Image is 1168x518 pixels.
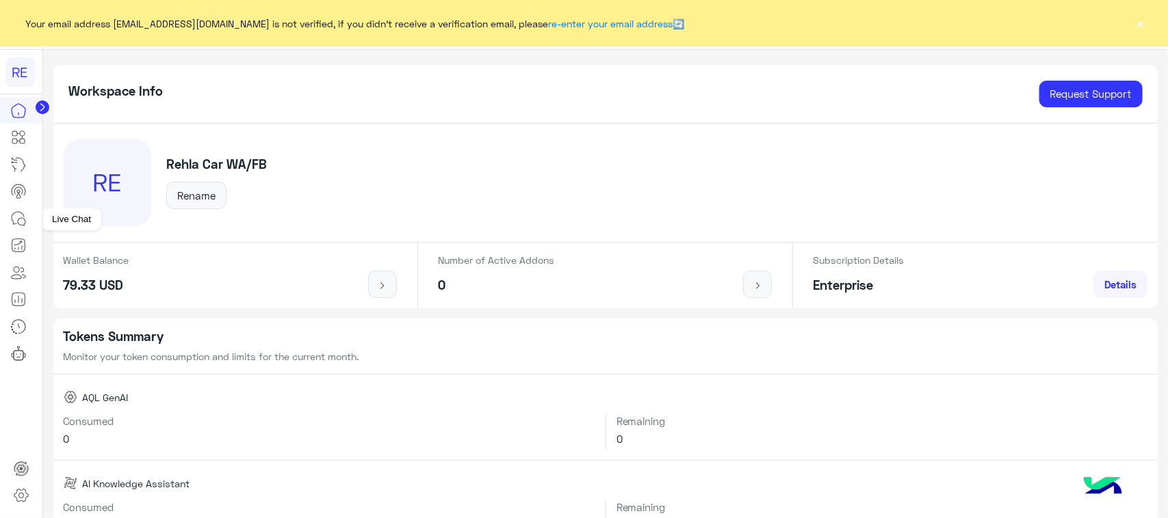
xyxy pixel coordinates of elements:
[439,253,555,267] p: Number of Active Addons
[439,277,555,293] h5: 0
[166,156,267,172] h5: Rehla Car WA/FB
[374,280,391,291] img: icon
[64,329,1148,344] h5: Tokens Summary
[68,83,163,99] h5: Workspace Info
[82,476,190,491] span: AI Knowledge Assistant
[749,280,766,291] img: icon
[64,433,595,445] h6: 0
[64,476,77,490] img: AI Knowledge Assistant
[617,501,1147,513] h6: Remaining
[64,349,1148,364] p: Monitor your token consumption and limits for the current month.
[814,253,905,267] p: Subscription Details
[549,18,673,29] a: re-enter your email address
[42,208,101,230] div: Live Chat
[82,390,128,405] span: AQL GenAI
[166,182,226,209] button: Rename
[1134,16,1147,30] button: ×
[64,277,129,293] h5: 79.33 USD
[1093,271,1147,298] a: Details
[814,277,905,293] h5: Enterprise
[1079,463,1127,511] img: hulul-logo.png
[617,415,1147,427] h6: Remaining
[5,57,35,87] div: RE
[26,16,685,31] span: Your email address [EMAIL_ADDRESS][DOMAIN_NAME] is not verified, if you didn't receive a verifica...
[1104,278,1137,290] span: Details
[64,415,595,427] h6: Consumed
[64,390,77,404] img: AQL GenAI
[64,501,595,513] h6: Consumed
[1039,81,1143,108] a: Request Support
[617,433,1147,445] h6: 0
[64,139,151,226] div: RE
